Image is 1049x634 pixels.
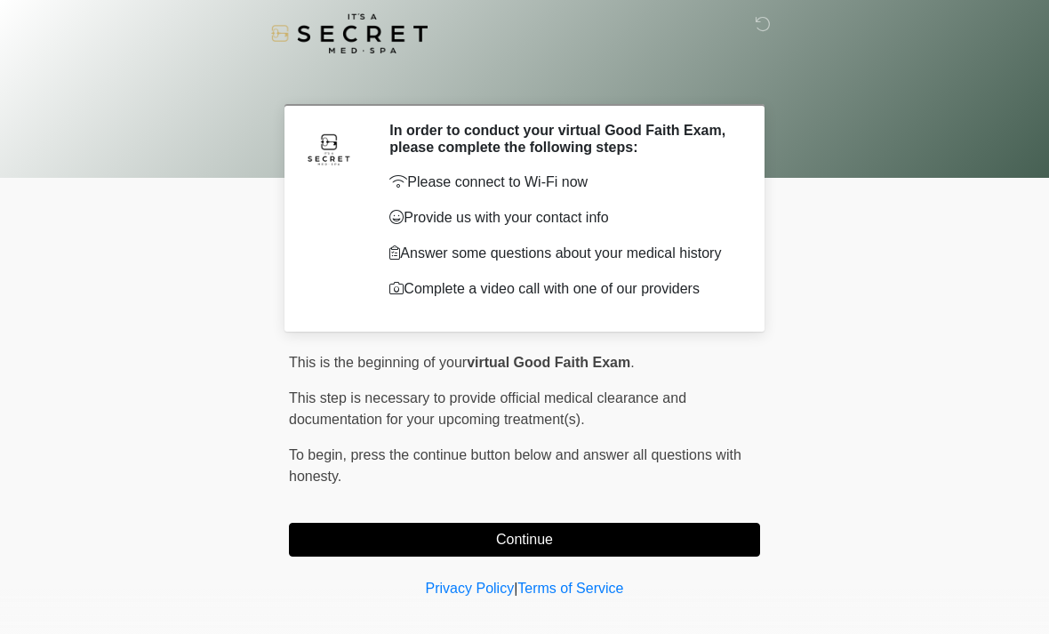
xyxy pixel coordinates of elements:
span: This is the beginning of your [289,355,467,370]
span: To begin, [289,447,350,462]
button: Continue [289,523,760,557]
a: Terms of Service [517,581,623,596]
span: This step is necessary to provide official medical clearance and documentation for your upcoming ... [289,390,686,427]
a: | [514,581,517,596]
a: Privacy Policy [426,581,515,596]
p: Complete a video call with one of our providers [389,278,733,300]
span: press the continue button below and answer all questions with honesty. [289,447,741,484]
p: Please connect to Wi-Fi now [389,172,733,193]
img: Agent Avatar [302,122,356,175]
img: It's A Secret Med Spa Logo [271,13,428,53]
strong: virtual Good Faith Exam [467,355,630,370]
h2: In order to conduct your virtual Good Faith Exam, please complete the following steps: [389,122,733,156]
h1: ‎ ‎ [276,64,773,97]
span: . [630,355,634,370]
p: Answer some questions about your medical history [389,243,733,264]
p: Provide us with your contact info [389,207,733,229]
